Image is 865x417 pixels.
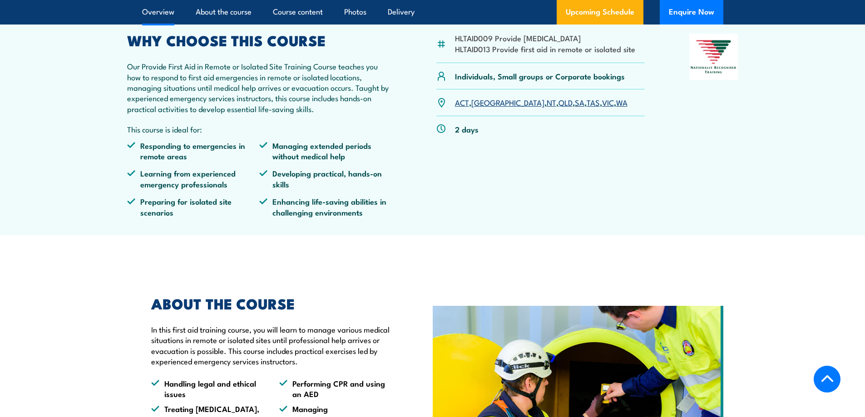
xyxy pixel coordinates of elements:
a: WA [616,97,628,108]
a: [GEOGRAPHIC_DATA] [471,97,544,108]
li: HLTAID009 Provide [MEDICAL_DATA] [455,33,635,43]
li: Developing practical, hands-on skills [259,168,392,189]
p: This course is ideal for: [127,124,392,134]
li: Managing extended periods without medical help [259,140,392,162]
h2: ABOUT THE COURSE [151,297,391,309]
li: Preparing for isolated site scenarios [127,196,260,217]
li: Performing CPR and using an AED [279,378,391,399]
a: ACT [455,97,469,108]
li: Responding to emergencies in remote areas [127,140,260,162]
a: SA [575,97,584,108]
h2: WHY CHOOSE THIS COURSE [127,34,392,46]
p: , , , , , , , [455,97,628,108]
a: VIC [602,97,614,108]
li: Learning from experienced emergency professionals [127,168,260,189]
li: Handling legal and ethical issues [151,378,263,399]
img: Nationally Recognised Training logo. [689,34,738,80]
a: QLD [559,97,573,108]
li: HLTAID013 Provide first aid in remote or isolated site [455,44,635,54]
a: NT [547,97,556,108]
li: Enhancing life-saving abilities in challenging environments [259,196,392,217]
a: TAS [587,97,600,108]
p: In this first aid training course, you will learn to manage various medical situations in remote ... [151,324,391,367]
p: Our Provide First Aid in Remote or Isolated Site Training Course teaches you how to respond to fi... [127,61,392,114]
p: Individuals, Small groups or Corporate bookings [455,71,625,81]
p: 2 days [455,124,479,134]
